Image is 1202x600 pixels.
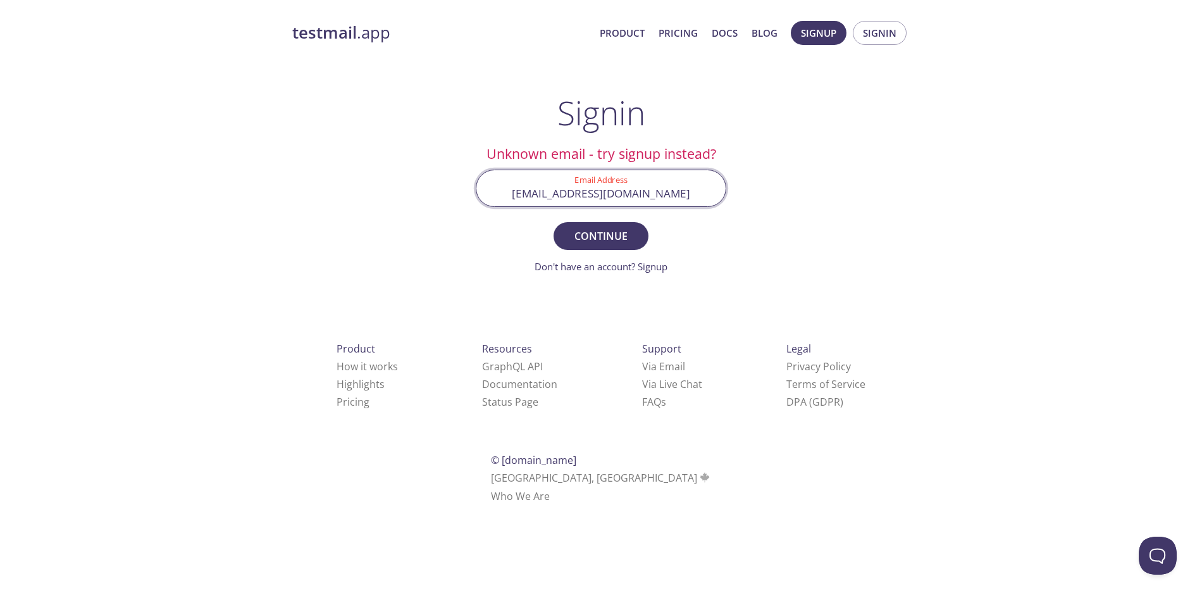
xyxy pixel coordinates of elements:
span: Continue [567,227,635,245]
span: [GEOGRAPHIC_DATA], [GEOGRAPHIC_DATA] [491,471,712,485]
a: Don't have an account? Signup [535,260,667,273]
a: Privacy Policy [786,359,851,373]
button: Signup [791,21,846,45]
h2: Unknown email - try signup instead? [476,143,726,165]
button: Signin [853,21,907,45]
a: DPA (GDPR) [786,395,843,409]
a: Pricing [337,395,369,409]
a: GraphQL API [482,359,543,373]
a: Via Email [642,359,685,373]
a: How it works [337,359,398,373]
a: Product [600,25,645,41]
a: Documentation [482,377,557,391]
span: Signin [863,25,896,41]
span: Product [337,342,375,356]
h1: Signin [557,94,645,132]
span: Resources [482,342,532,356]
a: Via Live Chat [642,377,702,391]
span: Legal [786,342,811,356]
a: Terms of Service [786,377,865,391]
strong: testmail [292,22,357,44]
span: s [661,395,666,409]
a: Pricing [659,25,698,41]
a: Highlights [337,377,385,391]
a: FAQ [642,395,666,409]
a: Who We Are [491,489,550,503]
span: © [DOMAIN_NAME] [491,453,576,467]
span: Support [642,342,681,356]
a: testmail.app [292,22,590,44]
a: Blog [752,25,778,41]
a: Docs [712,25,738,41]
button: Continue [554,222,648,250]
a: Status Page [482,395,538,409]
span: Signup [801,25,836,41]
iframe: Help Scout Beacon - Open [1139,537,1177,575]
